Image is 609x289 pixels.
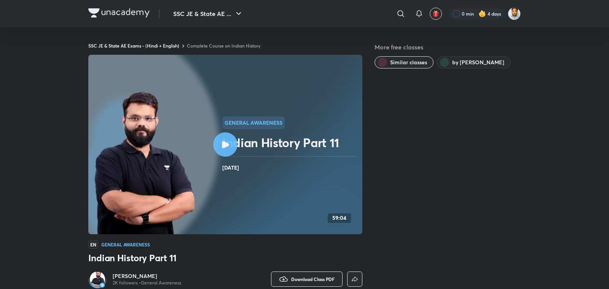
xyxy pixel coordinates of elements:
[113,272,181,280] a: [PERSON_NAME]
[291,276,335,282] span: Download Class PDF
[452,59,504,66] span: by Amit Vijay
[88,270,107,288] a: Avatarbadge
[375,43,521,52] h5: More free classes
[88,8,150,17] img: Company Logo
[390,59,427,66] span: Similar classes
[88,240,98,249] span: EN
[100,283,105,288] img: badge
[222,135,359,150] h2: Indian History Part 11
[169,6,248,21] button: SSC JE & State AE ...
[430,8,442,20] button: avatar
[432,10,439,17] img: avatar
[222,163,359,173] h4: [DATE]
[271,272,343,287] button: Download Class PDF
[375,56,434,68] button: Similar classes
[88,252,362,264] h3: Indian History Part 11
[90,272,105,287] img: Avatar
[88,8,150,19] a: Company Logo
[113,280,181,286] p: 2K followers • General Awareness
[101,242,150,247] h4: General Awareness
[332,215,346,221] h4: 59:04
[187,43,260,49] a: Complete Course on Indian History
[88,43,179,49] a: SSC JE & State AE Exams - (Hindi + English)
[437,56,511,68] button: by Amit Vijay
[478,10,486,17] img: streak
[508,7,521,20] img: Kunal Pradeep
